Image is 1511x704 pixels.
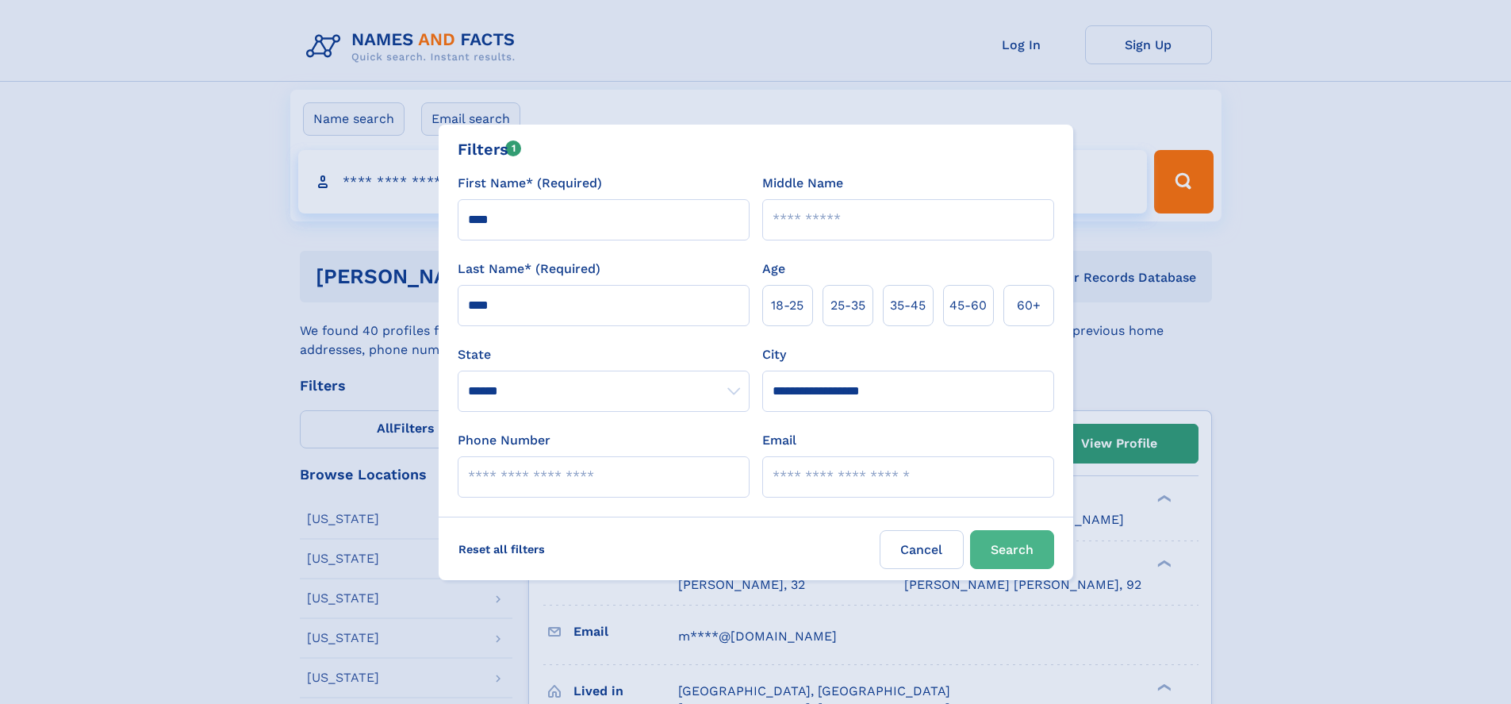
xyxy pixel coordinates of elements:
[762,431,796,450] label: Email
[762,260,785,279] label: Age
[890,296,926,315] span: 35‑45
[949,296,987,315] span: 45‑60
[771,296,803,315] span: 18‑25
[458,260,600,279] label: Last Name* (Required)
[458,431,550,450] label: Phone Number
[458,174,602,193] label: First Name* (Required)
[880,530,964,569] label: Cancel
[448,530,555,568] label: Reset all filters
[1017,296,1041,315] span: 60+
[762,345,786,364] label: City
[970,530,1054,569] button: Search
[458,137,522,161] div: Filters
[830,296,865,315] span: 25‑35
[762,174,843,193] label: Middle Name
[458,345,750,364] label: State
